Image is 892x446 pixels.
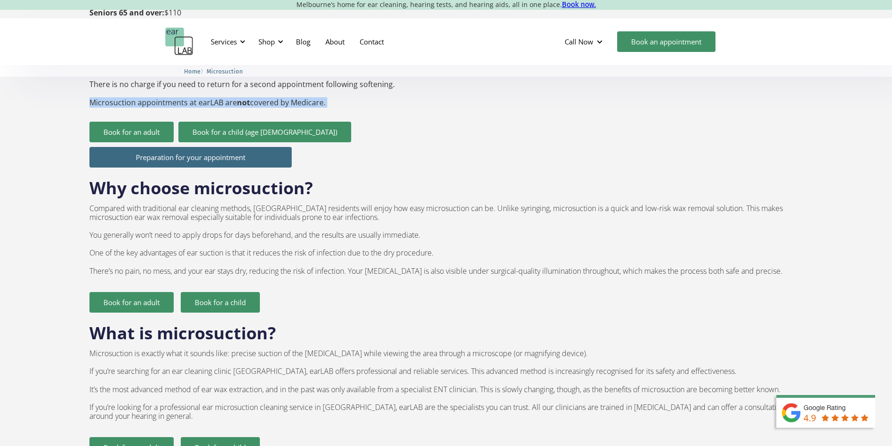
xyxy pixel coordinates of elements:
p: Compared with traditional ear cleaning methods, [GEOGRAPHIC_DATA] residents will enjoy how easy m... [89,204,803,276]
a: Book for a child [181,292,260,313]
a: Blog [288,28,318,55]
div: Shop [258,37,275,46]
div: Call Now [565,37,593,46]
div: Services [211,37,237,46]
a: Preparation for your appointment [89,147,292,168]
h2: Why choose microsuction? [89,168,313,199]
strong: Students: [89,16,125,27]
a: Book for an adult [89,292,174,313]
span: Home [184,68,200,75]
div: Shop [253,28,286,56]
h2: What is microsuction? [89,313,803,344]
a: Microsuction [206,66,243,75]
a: About [318,28,352,55]
div: Services [205,28,248,56]
a: Book for a child (age [DEMOGRAPHIC_DATA]) [178,122,351,142]
div: Call Now [557,28,612,56]
a: Home [184,66,200,75]
strong: Seniors 65 and over: [89,7,164,18]
strong: not [237,97,250,108]
a: Book for an adult [89,122,174,142]
a: Book an appointment [617,31,715,52]
a: home [165,28,193,56]
li: 〉 [184,66,206,76]
a: Contact [352,28,391,55]
p: Microsuction is exactly what it sounds like: precise suction of the [MEDICAL_DATA] while viewing ... [89,349,803,421]
span: Microsuction [206,68,243,75]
